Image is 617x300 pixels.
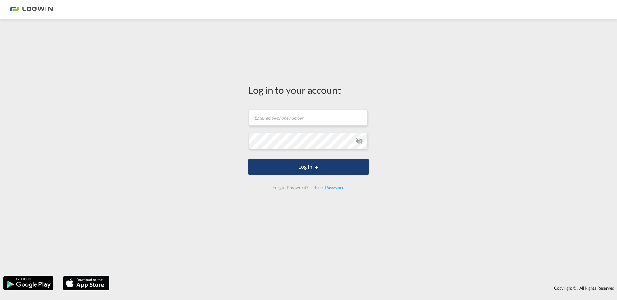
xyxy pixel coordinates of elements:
div: Forgot Password? [270,182,310,193]
img: bc73a0e0d8c111efacd525e4c8ad7d32.png [10,3,53,17]
img: apple.png [62,275,110,291]
md-icon: icon-eye-off [355,137,363,145]
button: LOGIN [248,159,369,175]
div: Copyright © . All Rights Reserved [113,283,617,294]
img: google.png [3,275,54,291]
div: Log in to your account [248,83,369,97]
input: Enter email/phone number [249,110,368,126]
div: Reset Password [311,182,347,193]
